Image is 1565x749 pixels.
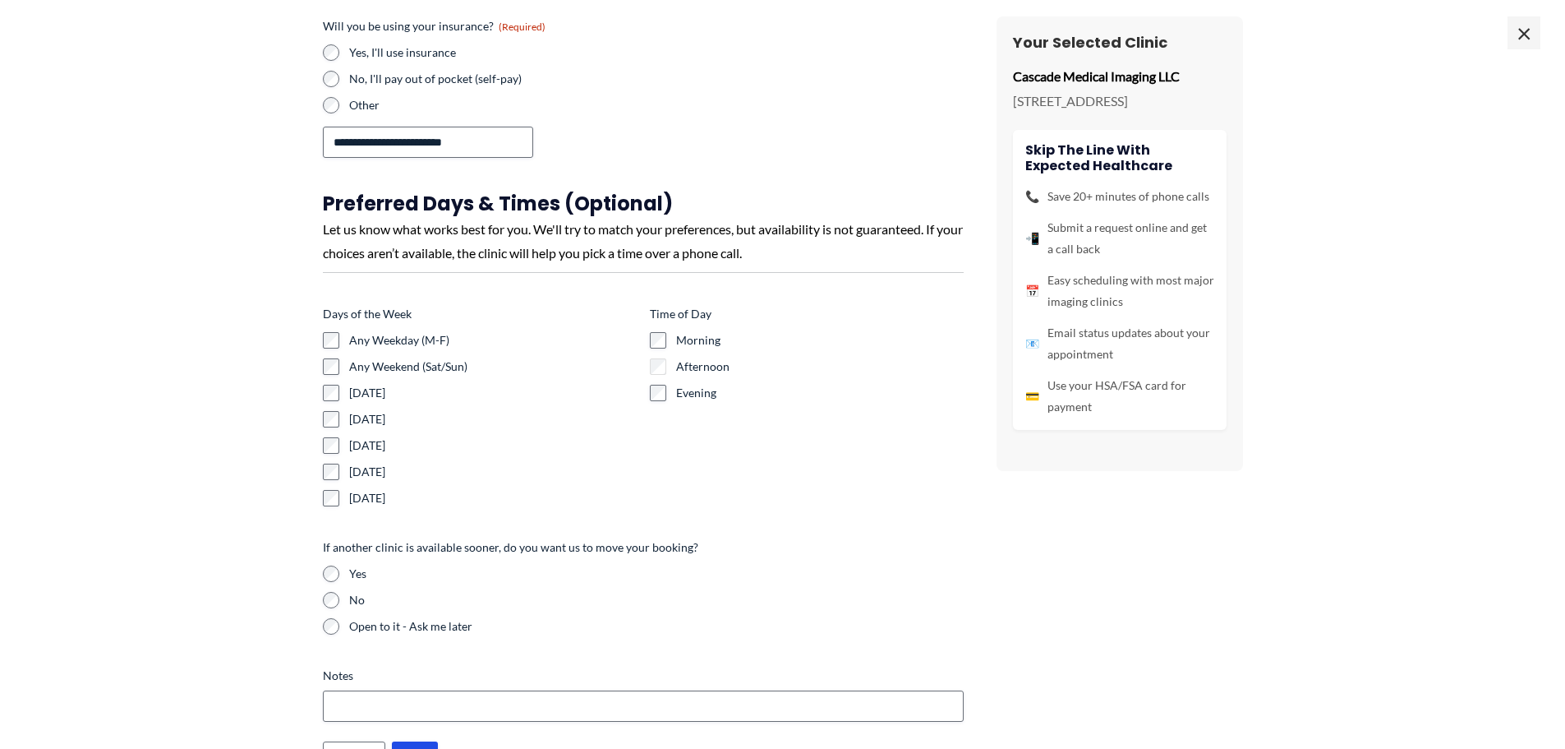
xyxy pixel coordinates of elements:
[1025,186,1039,207] span: 📞
[349,71,637,87] label: No, I'll pay out of pocket (self-pay)
[1013,33,1227,52] h3: Your Selected Clinic
[349,97,637,113] label: Other
[676,385,964,401] label: Evening
[1025,322,1214,365] li: Email status updates about your appointment
[349,44,637,61] label: Yes, I'll use insurance
[323,217,964,266] div: Let us know what works best for you. We'll try to match your preferences, but availability is not...
[1013,89,1227,113] p: [STREET_ADDRESS]
[323,18,545,35] legend: Will you be using your insurance?
[1013,64,1227,89] p: Cascade Medical Imaging LLC
[1025,142,1214,173] h4: Skip the line with Expected Healthcare
[1025,228,1039,249] span: 📲
[1025,186,1214,207] li: Save 20+ minutes of phone calls
[1025,280,1039,302] span: 📅
[1025,217,1214,260] li: Submit a request online and get a call back
[676,332,964,349] label: Morning
[323,306,412,322] legend: Days of the Week
[323,668,964,684] label: Notes
[676,358,964,375] label: Afternoon
[349,592,964,608] label: No
[349,566,964,582] label: Yes
[349,411,637,428] label: [DATE]
[349,385,637,401] label: [DATE]
[1025,270,1214,312] li: Easy scheduling with most major imaging clinics
[323,127,533,158] input: Other Choice, please specify
[323,191,964,216] h3: Preferred Days & Times (Optional)
[349,437,637,454] label: [DATE]
[323,539,698,556] legend: If another clinic is available sooner, do you want us to move your booking?
[650,306,711,322] legend: Time of Day
[499,21,545,33] span: (Required)
[349,332,637,349] label: Any Weekday (M-F)
[349,464,637,480] label: [DATE]
[349,618,964,635] label: Open to it - Ask me later
[1025,375,1214,418] li: Use your HSA/FSA card for payment
[349,358,637,375] label: Any Weekend (Sat/Sun)
[1507,16,1540,49] span: ×
[1025,333,1039,354] span: 📧
[1025,386,1039,407] span: 💳
[349,490,637,506] label: [DATE]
